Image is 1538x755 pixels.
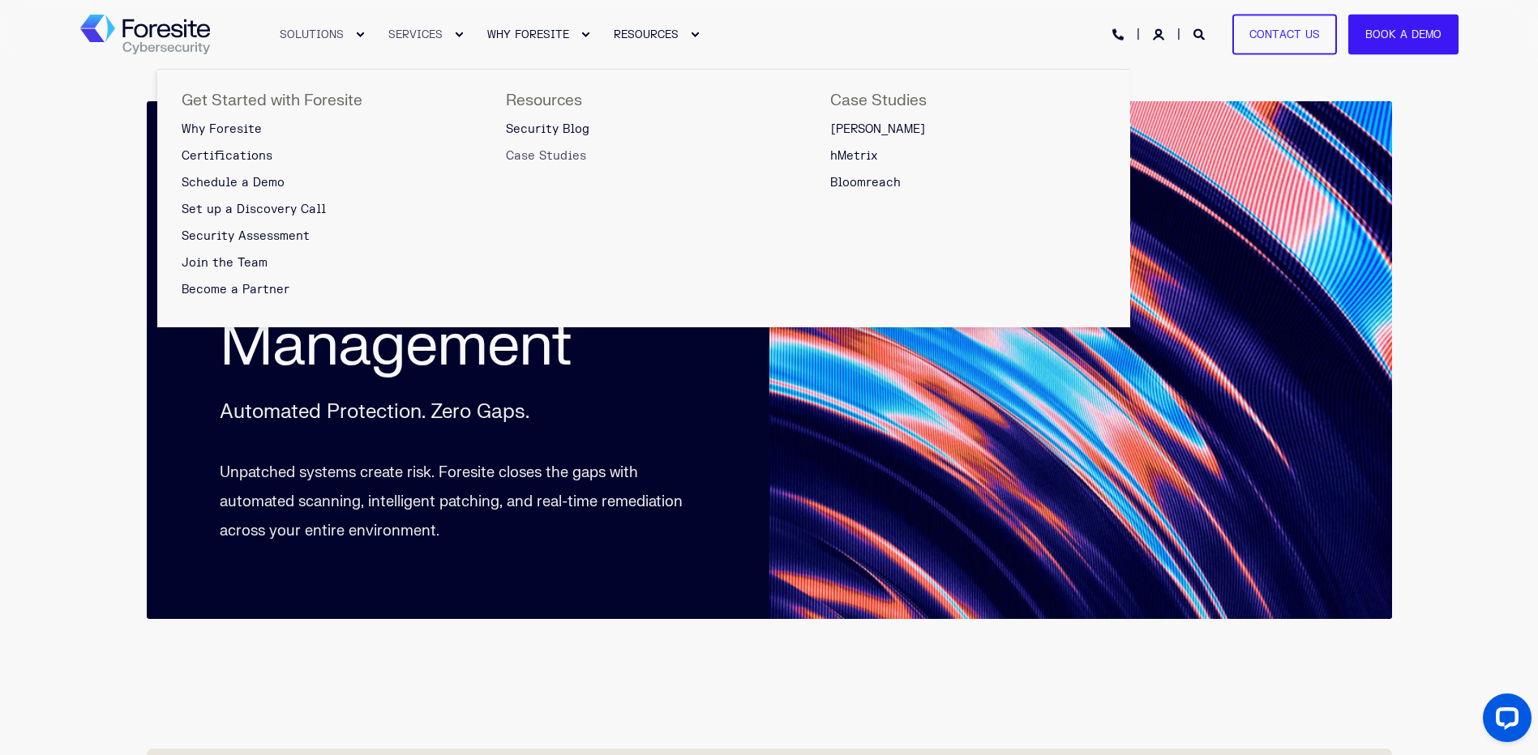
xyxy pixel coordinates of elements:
[830,176,901,190] span: Bloomreach
[506,122,589,136] span: Security Blog
[182,91,362,110] span: Get Started with Foresite
[506,149,586,163] span: Case Studies
[614,28,679,41] span: RESOURCES
[580,30,590,40] div: Expand WHY FORESITE
[80,15,210,55] img: Foresite logo, a hexagon shape of blues with a directional arrow to the right hand side, and the ...
[690,30,700,40] div: Expand RESOURCES
[506,91,582,110] span: Resources
[1193,27,1208,41] a: Open Search
[182,229,310,243] span: Security Assessment
[182,256,268,270] span: Join the Team
[182,203,326,216] span: Set up a Discovery Call
[830,122,926,136] span: [PERSON_NAME]
[182,122,262,136] span: Why Foresite
[280,28,344,41] span: SOLUTIONS
[830,91,927,110] span: Case Studies
[769,101,1392,619] img: Abstract image of navy, bright blue and orange
[487,28,569,41] span: WHY FORESITE
[1470,687,1538,755] iframe: LiveChat chat widget
[1348,14,1459,55] a: Book a Demo
[830,149,878,163] span: hMetrix
[80,15,210,55] a: Back to Home
[454,30,464,40] div: Expand SERVICES
[1153,27,1167,41] a: Login
[182,149,272,163] span: Certifications
[182,283,289,296] span: Become a Partner
[355,30,365,40] div: Expand SOLUTIONS
[220,400,529,424] p: Automated Protection. Zero Gaps.
[220,459,696,546] p: Unpatched systems create risk. Foresite closes the gaps with automated scanning, intelligent patc...
[1232,14,1337,55] a: Contact Us
[182,176,285,190] span: Schedule a Demo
